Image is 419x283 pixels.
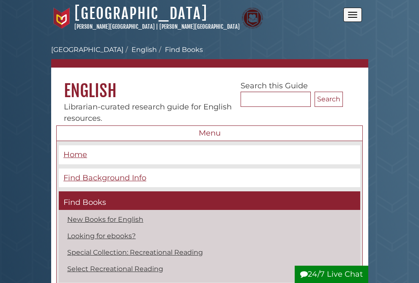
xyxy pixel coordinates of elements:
button: 24/7 Live Chat [295,266,368,283]
span: Home [63,150,87,159]
img: Calvin University [51,8,72,29]
span: Find Books [63,198,106,207]
li: Find Books [157,45,203,55]
a: Special Collection: Recreational Reading [67,248,203,256]
a: Find Background Info [59,169,360,188]
a: [GEOGRAPHIC_DATA] [74,4,208,23]
a: Looking for ebooks? [67,232,136,240]
a: Find Books [59,191,360,210]
span: | [156,23,158,30]
a: Select Recreational Reading [67,265,163,273]
span: Find Background Info [63,173,146,182]
img: Calvin Theological Seminary [242,8,263,29]
button: Open the menu [343,8,362,22]
a: Home [59,145,360,164]
a: New Books for English [67,215,143,223]
a: English [131,46,157,54]
a: [GEOGRAPHIC_DATA] [51,46,123,54]
button: Menu [56,125,363,141]
a: [PERSON_NAME][GEOGRAPHIC_DATA] [74,23,155,30]
a: [PERSON_NAME][GEOGRAPHIC_DATA] [159,23,240,30]
button: Search [315,92,343,107]
h1: English [51,68,368,101]
span: Librarian-curated research guide for English resources. [64,102,232,123]
nav: breadcrumb [51,45,368,68]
